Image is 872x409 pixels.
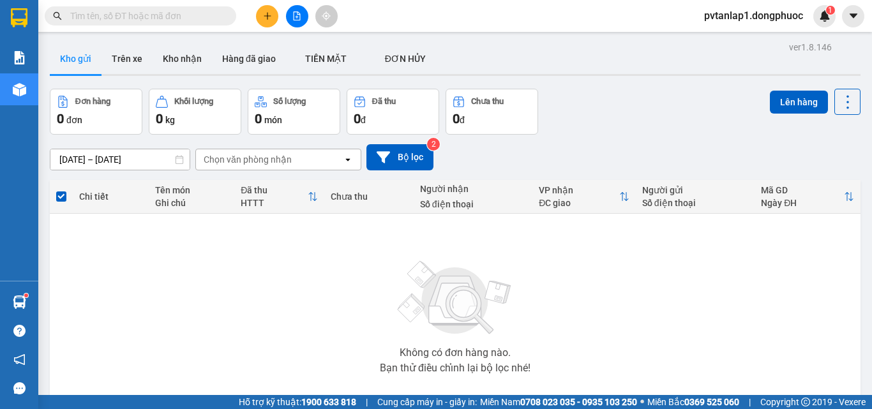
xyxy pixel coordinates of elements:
[361,115,366,125] span: đ
[24,294,28,297] sup: 1
[520,397,637,407] strong: 0708 023 035 - 0935 103 250
[13,51,26,64] img: solution-icon
[694,8,813,24] span: pvtanlap1.dongphuoc
[156,111,163,126] span: 0
[427,138,440,151] sup: 2
[66,115,82,125] span: đơn
[70,9,221,23] input: Tìm tên, số ĐT hoặc mã đơn
[248,89,340,135] button: Số lượng0món
[366,144,433,170] button: Bộ lọc
[75,97,110,106] div: Đơn hàng
[539,185,619,195] div: VP nhận
[828,6,832,15] span: 1
[155,185,229,195] div: Tên món
[331,191,407,202] div: Chưa thu
[79,191,142,202] div: Chi tiết
[761,185,844,195] div: Mã GD
[204,153,292,166] div: Chọn văn phòng nhận
[647,395,739,409] span: Miền Bắc
[241,198,307,208] div: HTTT
[165,115,175,125] span: kg
[453,111,460,126] span: 0
[380,363,530,373] div: Bạn thử điều chỉnh lại bộ lọc nhé!
[155,198,229,208] div: Ghi chú
[50,149,190,170] input: Select a date range.
[256,5,278,27] button: plus
[640,399,644,405] span: ⚪️
[292,11,301,20] span: file-add
[273,97,306,106] div: Số lượng
[391,253,519,343] img: svg+xml;base64,PHN2ZyBjbGFzcz0ibGlzdC1wbHVnX19zdmciIHhtbG5zPSJodHRwOi8vd3d3LnczLm9yZy8yMDAwL3N2Zy...
[642,185,748,195] div: Người gửi
[101,43,153,74] button: Trên xe
[400,348,511,358] div: Không có đơn hàng nào.
[241,185,307,195] div: Đã thu
[385,54,426,64] span: ĐƠN HỦY
[684,397,739,407] strong: 0369 525 060
[13,353,26,366] span: notification
[263,11,272,20] span: plus
[842,5,864,27] button: caret-down
[372,97,396,106] div: Đã thu
[11,8,27,27] img: logo-vxr
[347,89,439,135] button: Đã thu0đ
[642,198,748,208] div: Số điện thoại
[57,111,64,126] span: 0
[53,11,62,20] span: search
[13,295,26,309] img: warehouse-icon
[446,89,538,135] button: Chưa thu0đ
[212,43,286,74] button: Hàng đã giao
[322,11,331,20] span: aim
[749,395,751,409] span: |
[13,83,26,96] img: warehouse-icon
[50,89,142,135] button: Đơn hàng0đơn
[315,5,338,27] button: aim
[480,395,637,409] span: Miền Nam
[532,180,636,214] th: Toggle SortBy
[343,154,353,165] svg: open
[420,199,526,209] div: Số điện thoại
[848,10,859,22] span: caret-down
[174,97,213,106] div: Khối lượng
[819,10,831,22] img: icon-new-feature
[539,198,619,208] div: ĐC giao
[264,115,282,125] span: món
[301,397,356,407] strong: 1900 633 818
[377,395,477,409] span: Cung cấp máy in - giấy in:
[826,6,835,15] sup: 1
[153,43,212,74] button: Kho nhận
[50,43,101,74] button: Kho gửi
[420,184,526,194] div: Người nhận
[471,97,504,106] div: Chưa thu
[255,111,262,126] span: 0
[13,382,26,394] span: message
[305,54,347,64] span: TIỀN MẶT
[761,198,844,208] div: Ngày ĐH
[354,111,361,126] span: 0
[234,180,324,214] th: Toggle SortBy
[13,325,26,337] span: question-circle
[239,395,356,409] span: Hỗ trợ kỹ thuật:
[770,91,828,114] button: Lên hàng
[286,5,308,27] button: file-add
[755,180,861,214] th: Toggle SortBy
[801,398,810,406] span: copyright
[789,40,832,54] div: ver 1.8.146
[149,89,241,135] button: Khối lượng0kg
[460,115,465,125] span: đ
[366,395,368,409] span: |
